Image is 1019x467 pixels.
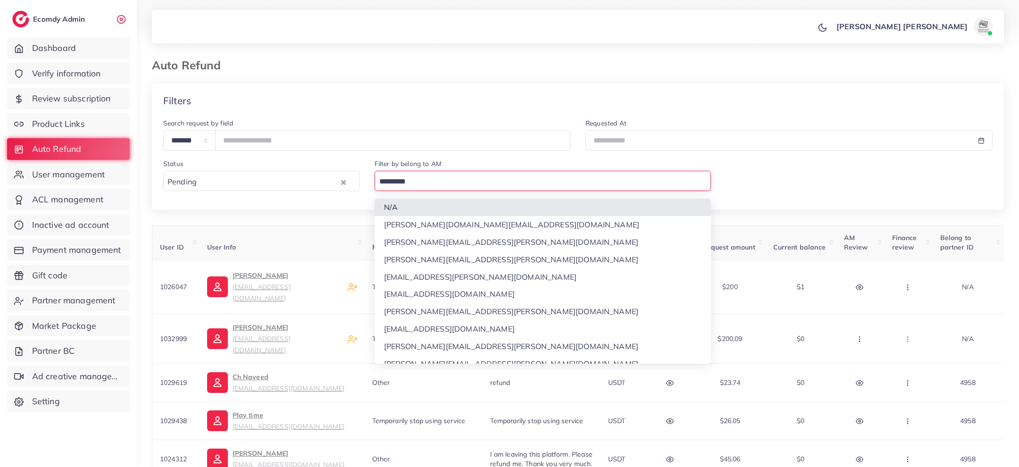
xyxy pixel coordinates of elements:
[7,214,130,236] a: Inactive ad account
[7,290,130,311] a: Partner management
[200,175,338,189] input: Search for option
[207,243,236,251] span: User Info
[32,168,105,181] span: User management
[233,270,340,304] p: [PERSON_NAME]
[7,315,130,337] a: Market Package
[207,410,228,431] img: ic-user-info.36bf1079.svg
[163,171,359,191] div: Search for option
[233,409,344,432] p: Play time
[233,283,291,302] small: [EMAIL_ADDRESS][DOMAIN_NAME]
[207,276,228,297] img: ic-user-info.36bf1079.svg
[160,334,187,343] span: 1032999
[7,138,130,160] a: Auto Refund
[207,371,344,394] a: Ch Naveed[EMAIL_ADDRESS][DOMAIN_NAME]
[32,244,121,256] span: Payment management
[160,243,184,251] span: User ID
[32,269,67,282] span: Gift code
[7,189,130,210] a: ACL management
[372,417,466,425] span: Temporarily stop using service
[233,371,344,394] p: Ch Naveed
[207,409,344,432] a: Play time[EMAIL_ADDRESS][DOMAIN_NAME]
[233,322,340,356] p: [PERSON_NAME]
[32,345,75,357] span: Partner BC
[32,370,123,383] span: Ad creative management
[7,88,130,109] a: Review subscription
[32,219,109,231] span: Inactive ad account
[32,320,96,332] span: Market Package
[12,11,29,27] img: logo
[7,63,130,84] a: Verify information
[233,334,291,354] small: [EMAIL_ADDRESS][DOMAIN_NAME]
[32,42,76,54] span: Dashboard
[233,422,344,430] small: [EMAIL_ADDRESS][DOMAIN_NAME]
[372,283,466,291] span: Temporarily stop using service
[160,283,187,291] span: 1026047
[7,164,130,185] a: User management
[207,270,340,304] a: [PERSON_NAME][EMAIL_ADDRESS][DOMAIN_NAME]
[372,455,390,463] span: Other
[7,113,130,135] a: Product Links
[207,322,340,356] a: [PERSON_NAME][EMAIL_ADDRESS][DOMAIN_NAME]
[7,391,130,412] a: Setting
[974,17,993,36] img: avatar
[32,118,85,130] span: Product Links
[375,171,711,191] div: Search for option
[7,239,130,261] a: Payment management
[160,417,187,425] span: 1029438
[207,372,228,393] img: ic-user-info.36bf1079.svg
[32,67,101,80] span: Verify information
[32,143,82,155] span: Auto Refund
[32,92,111,105] span: Review subscription
[372,334,466,343] span: Temporarily stop using service
[7,265,130,286] a: Gift code
[32,294,116,307] span: Partner management
[831,17,996,36] a: [PERSON_NAME] [PERSON_NAME]avatar
[207,328,228,349] img: ic-user-info.36bf1079.svg
[372,378,390,387] span: Other
[12,11,87,27] a: logoEcomdy Admin
[376,175,706,189] input: Search for option
[233,384,344,392] small: [EMAIL_ADDRESS][DOMAIN_NAME]
[160,455,187,463] span: 1024312
[32,193,103,206] span: ACL management
[836,21,968,32] p: [PERSON_NAME] [PERSON_NAME]
[32,395,60,408] span: Setting
[160,378,187,387] span: 1029619
[7,340,130,362] a: Partner BC
[33,15,87,24] h2: Ecomdy Admin
[7,366,130,387] a: Ad creative management
[7,37,130,59] a: Dashboard
[372,243,419,251] span: Refund reason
